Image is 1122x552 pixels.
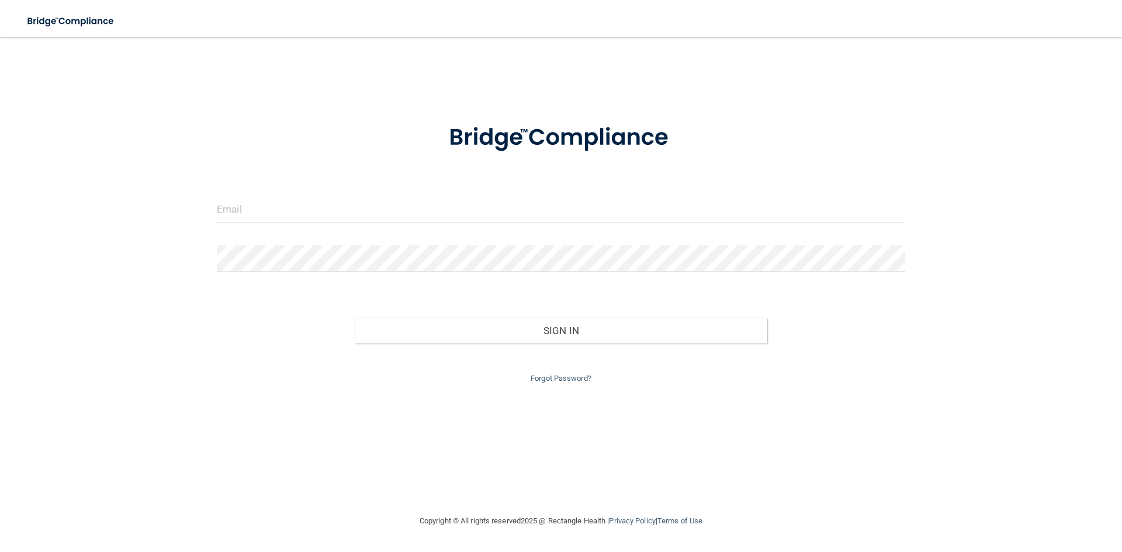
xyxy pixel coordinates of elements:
[18,9,125,33] img: bridge_compliance_login_screen.278c3ca4.svg
[531,374,591,383] a: Forgot Password?
[348,502,774,540] div: Copyright © All rights reserved 2025 @ Rectangle Health | |
[609,516,655,525] a: Privacy Policy
[657,516,702,525] a: Terms of Use
[355,318,768,343] button: Sign In
[217,196,905,223] input: Email
[425,107,697,168] img: bridge_compliance_login_screen.278c3ca4.svg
